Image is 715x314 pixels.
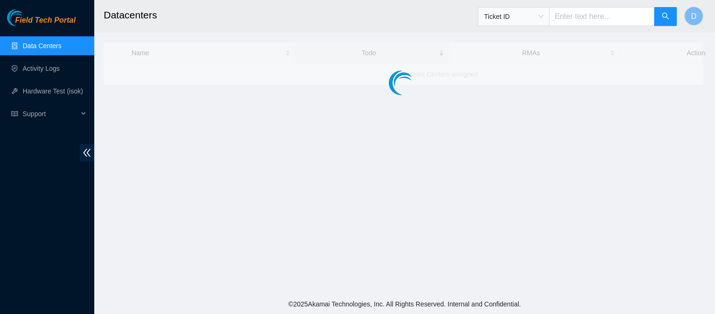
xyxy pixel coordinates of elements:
[23,65,60,72] a: Activity Logs
[662,12,669,21] span: search
[7,9,48,26] img: Akamai Technologies
[484,9,543,24] span: Ticket ID
[80,144,94,161] span: double-left
[7,17,75,29] a: Akamai TechnologiesField Tech Portal
[15,16,75,25] span: Field Tech Portal
[23,42,61,50] a: Data Centers
[11,110,18,117] span: read
[691,10,697,22] span: D
[549,7,655,26] input: Enter text here...
[654,7,677,26] button: search
[94,294,715,314] footer: © 2025 Akamai Technologies, Inc. All Rights Reserved. Internal and Confidential.
[23,87,83,95] a: Hardware Test (isok)
[684,7,703,25] button: D
[23,104,78,123] span: Support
